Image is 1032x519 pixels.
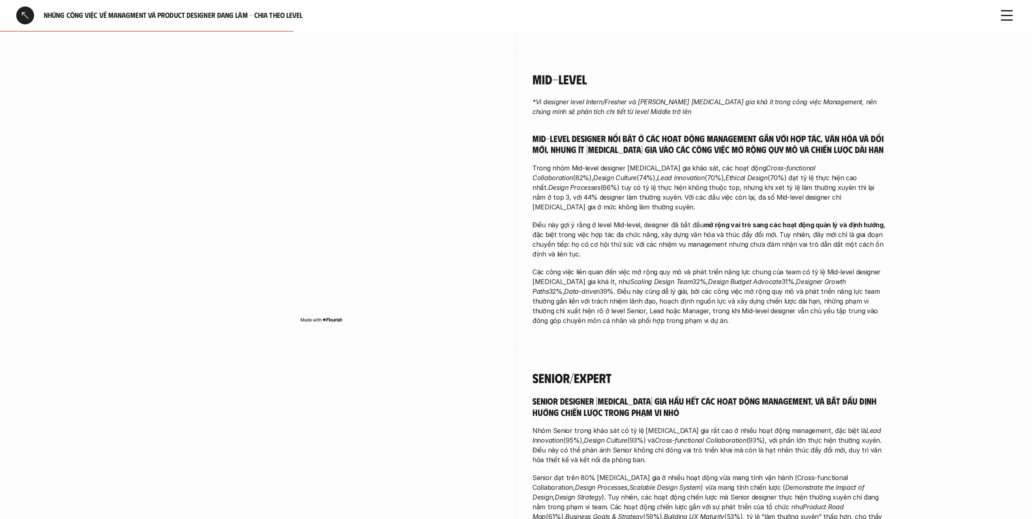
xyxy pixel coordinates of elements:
p: Nhóm Senior trong khảo sát có tỷ lệ [MEDICAL_DATA] gia rất cao ở nhiều hoạt động management, đặc ... [532,426,889,465]
em: Designer Growth Paths [532,278,848,295]
iframe: Interactive or visual content [143,71,500,315]
em: Design Budget Advocate [708,278,781,286]
h4: Mid-Level [532,71,889,87]
em: Design Processes [575,483,627,491]
p: Trong nhóm Mid-level designer [MEDICAL_DATA] gia khảo sát, các hoạt động (82%), (74%), (70%), (70... [532,163,889,212]
h5: Mid-level designer nổi bật ở các hoạt động management gắn với hợp tác, văn hóa và đổi mới, nhưng ... [532,133,889,155]
em: Design Culture [593,174,637,182]
em: Scaling Design Team [630,278,693,286]
em: Scalable Design System [629,483,701,491]
p: Các công việc liên quan đến việc mở rộng quy mô và phát triển năng lực chung của team có tỷ lệ Mi... [532,267,889,325]
em: Design Culture [584,436,627,444]
h4: Senior/Expert [532,370,889,385]
em: Design Processes [548,183,601,192]
em: Lead Innovation [657,174,705,182]
p: Điều này gợi ý rằng ở level Mid-level, designer đã bắt đầu , đặc biệt trong việc hợp tác đa chức ... [532,220,889,259]
h5: Senior Designer [MEDICAL_DATA] gia hầu hết các hoạt động management, và bắt đầu định hướng chiến ... [532,395,889,418]
strong: mở rộng vai trò sang các hoạt động quản lý và định hướng [704,221,884,229]
em: Design Strategy [555,493,602,501]
img: Made with Flourish [300,317,343,323]
h6: Những công việc về Managment và Product Designer đang làm - Chia theo Level [44,11,988,20]
em: Data-driven [564,287,600,295]
em: Ethical Design [725,174,768,182]
em: *Vì designer level Intern/Fresher và [PERSON_NAME] [MEDICAL_DATA] gia khá ít trong công việc Mana... [532,98,878,116]
em: Cross-functional Collaboration [532,164,817,182]
em: Cross-functional Collaboration [655,436,747,444]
